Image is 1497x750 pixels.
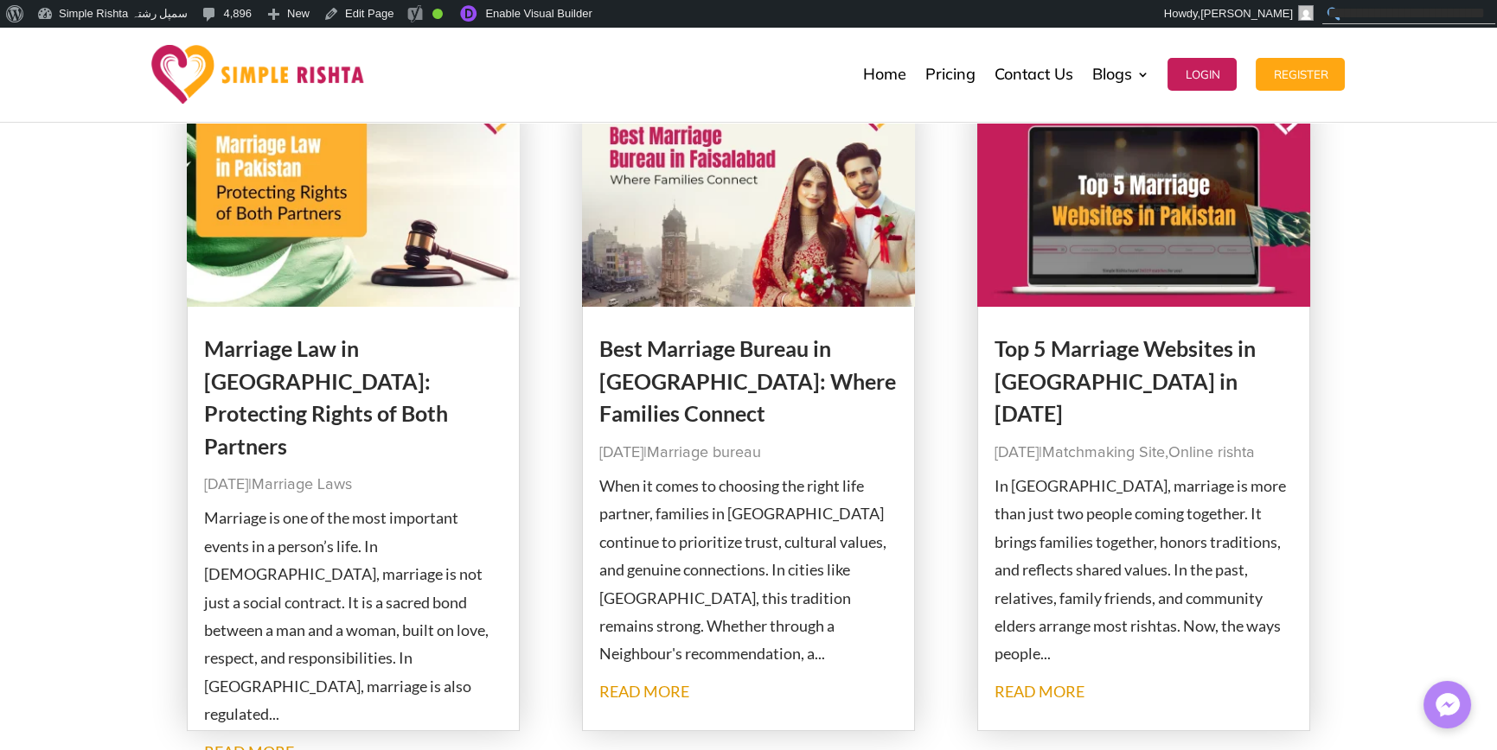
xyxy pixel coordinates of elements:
div: Good [432,9,443,19]
a: Login [1168,31,1237,118]
p: In [GEOGRAPHIC_DATA], marriage is more than just two people coming together. It brings families t... [995,472,1294,668]
p: | , [995,439,1294,467]
a: read more [995,682,1084,701]
a: Best Marriage Bureau in [GEOGRAPHIC_DATA]: Where Families Connect [599,335,896,426]
a: Marriage Law in [GEOGRAPHIC_DATA]: Protecting Rights of Both Partners [204,335,448,459]
p: | [204,471,503,499]
img: Marriage Law in Pakistan: Protecting Rights of Both Partners [187,99,521,307]
a: Online rishta [1168,445,1255,461]
span: [DATE] [204,477,248,493]
button: Register [1256,58,1345,91]
a: Contact Us [994,31,1072,118]
a: Register [1256,31,1345,118]
a: Home [862,31,905,118]
p: | [599,439,899,467]
p: When it comes to choosing the right life partner, families in [GEOGRAPHIC_DATA] continue to prior... [599,472,899,668]
span: [DATE] [995,445,1039,461]
span: [DATE] [599,445,643,461]
a: Blogs [1091,31,1148,118]
img: Top 5 Marriage Websites in Pakistan in 2025 [977,99,1311,307]
img: Messenger [1430,688,1465,722]
a: Marriage Laws [252,477,352,493]
img: Best Marriage Bureau in Faisalabad: Where Families Connect [582,99,916,307]
a: Top 5 Marriage Websites in [GEOGRAPHIC_DATA] in [DATE] [995,335,1256,426]
a: read more [599,682,689,701]
button: Login [1168,58,1237,91]
a: Pricing [924,31,975,118]
a: Marriage bureau [647,445,761,461]
p: Marriage is one of the most important events in a person’s life. In [DEMOGRAPHIC_DATA], marriage ... [204,504,503,728]
span: [PERSON_NAME] [1200,7,1293,20]
a: Matchmaking Site [1042,445,1165,461]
